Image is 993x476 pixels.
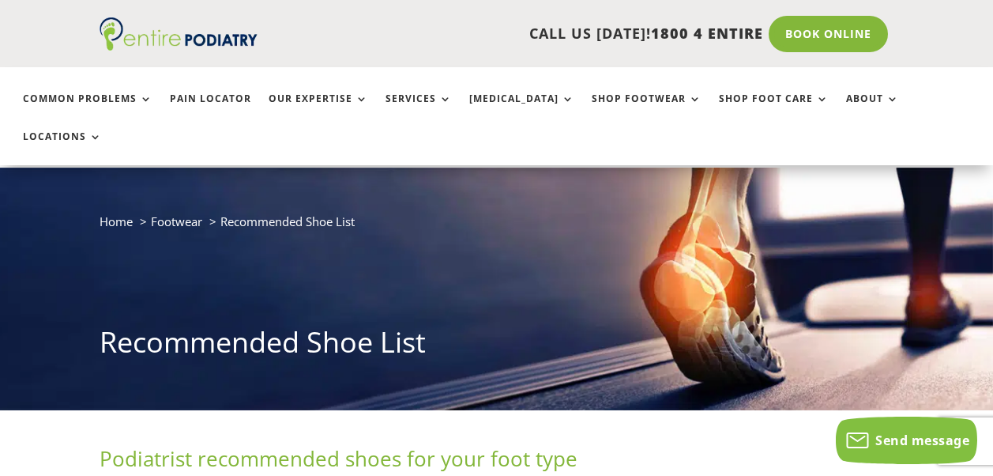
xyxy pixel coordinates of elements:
[875,432,969,449] span: Send message
[100,323,894,370] h1: Recommended Shoe List
[100,211,894,244] nav: breadcrumb
[769,16,888,52] a: Book Online
[23,131,102,165] a: Locations
[220,213,355,229] span: Recommended Shoe List
[151,213,202,229] a: Footwear
[846,93,899,127] a: About
[836,417,977,464] button: Send message
[269,93,368,127] a: Our Expertise
[277,24,763,44] p: CALL US [DATE]!
[100,213,133,229] a: Home
[592,93,701,127] a: Shop Footwear
[100,17,258,51] img: logo (1)
[469,93,574,127] a: [MEDICAL_DATA]
[651,24,763,43] span: 1800 4 ENTIRE
[386,93,452,127] a: Services
[100,38,258,54] a: Entire Podiatry
[170,93,251,127] a: Pain Locator
[719,93,829,127] a: Shop Foot Care
[23,93,152,127] a: Common Problems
